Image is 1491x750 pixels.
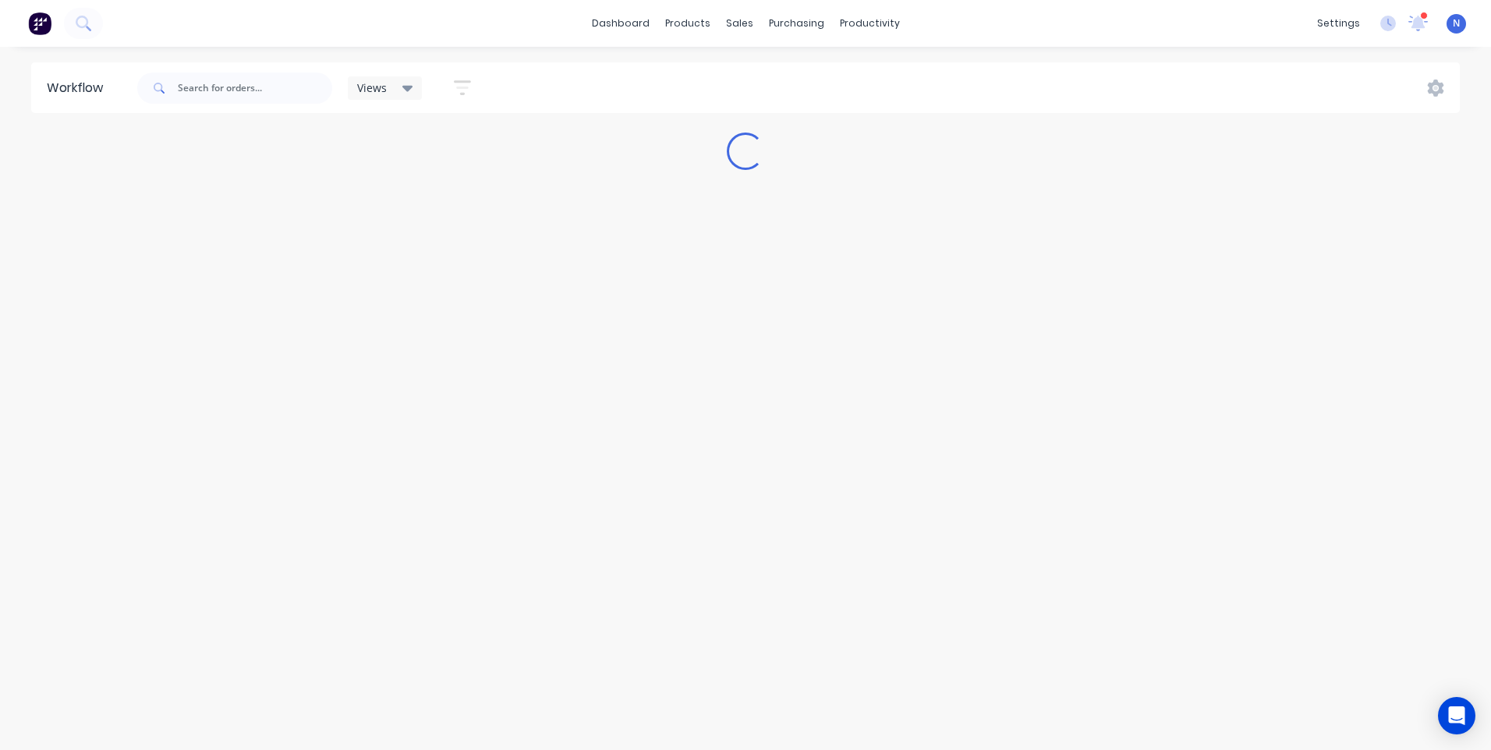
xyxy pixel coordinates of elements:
span: Views [357,80,387,96]
div: purchasing [761,12,832,35]
div: Workflow [47,79,111,97]
div: productivity [832,12,908,35]
div: products [657,12,718,35]
input: Search for orders... [178,73,332,104]
a: dashboard [584,12,657,35]
div: sales [718,12,761,35]
img: Factory [28,12,51,35]
div: settings [1309,12,1368,35]
div: Open Intercom Messenger [1438,697,1475,734]
span: N [1453,16,1460,30]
